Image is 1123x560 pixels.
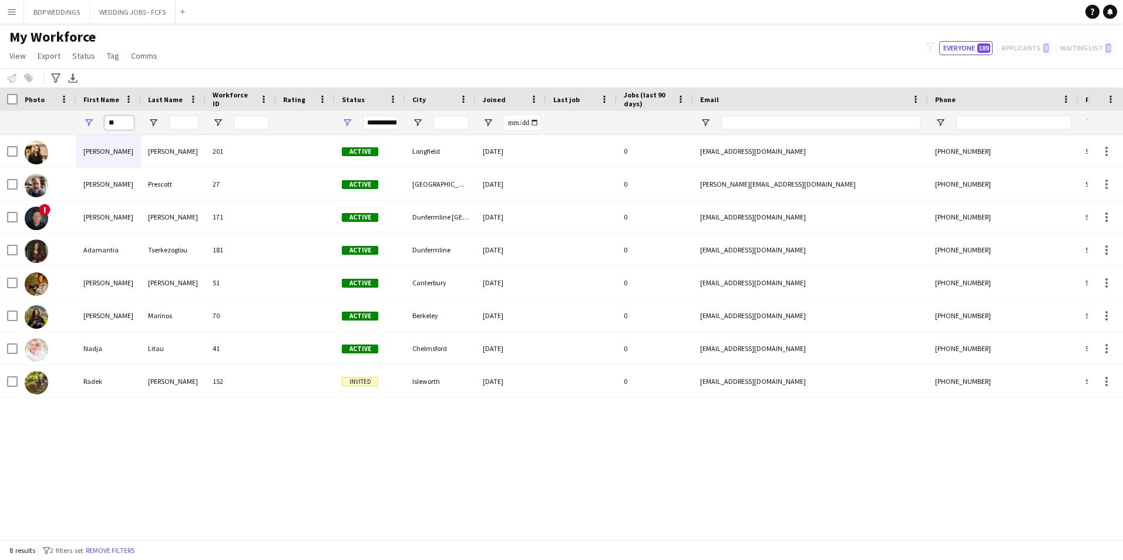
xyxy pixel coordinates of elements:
span: Jobs (last 90 days) [624,90,672,108]
div: Berkeley [405,299,476,332]
div: [DATE] [476,365,546,397]
span: Photo [25,95,45,104]
button: Open Filter Menu [412,117,423,128]
div: 70 [206,299,276,332]
span: Phone [935,95,956,104]
a: Status [68,48,100,63]
input: First Name Filter Input [105,116,134,130]
div: Isleworth [405,365,476,397]
span: My Workforce [9,28,96,46]
div: Dunfermline [405,234,476,266]
button: Remove filters [83,544,137,557]
div: [PERSON_NAME] [141,266,206,299]
div: [PERSON_NAME] [76,201,141,233]
span: Last job [553,95,580,104]
div: [DATE] [476,168,546,200]
span: View [9,50,26,61]
div: [EMAIL_ADDRESS][DOMAIN_NAME] [693,299,928,332]
div: [PHONE_NUMBER] [928,266,1078,299]
span: Workforce ID [213,90,255,108]
div: [PERSON_NAME][EMAIL_ADDRESS][DOMAIN_NAME] [693,168,928,200]
div: Adamantia [76,234,141,266]
div: [PERSON_NAME] [76,135,141,167]
span: Active [342,213,378,222]
span: Tag [107,50,119,61]
div: 171 [206,201,276,233]
img: Adam Stanley [25,207,48,230]
img: Adam Prescott [25,174,48,197]
span: Active [342,147,378,156]
div: 152 [206,365,276,397]
div: [PHONE_NUMBER] [928,365,1078,397]
a: Comms [126,48,162,63]
span: City [412,95,426,104]
div: Litau [141,332,206,365]
div: [PERSON_NAME] [76,168,141,200]
input: Joined Filter Input [504,116,539,130]
div: [PHONE_NUMBER] [928,201,1078,233]
span: Active [342,345,378,353]
span: Active [342,180,378,189]
div: [EMAIL_ADDRESS][DOMAIN_NAME] [693,332,928,365]
div: [DATE] [476,299,546,332]
img: Adele Robertson [25,272,48,296]
div: [PHONE_NUMBER] [928,299,1078,332]
div: 181 [206,234,276,266]
span: Comms [131,50,157,61]
div: [EMAIL_ADDRESS][DOMAIN_NAME] [693,135,928,167]
span: Email [700,95,719,104]
button: Everyone189 [939,41,993,55]
span: Last Name [148,95,183,104]
button: Open Filter Menu [700,117,711,128]
div: [DATE] [476,135,546,167]
button: BDP WEDDINGS [24,1,90,23]
app-action-btn: Export XLSX [66,71,80,85]
span: First Name [83,95,119,104]
div: [DATE] [476,332,546,365]
input: Phone Filter Input [956,116,1071,130]
input: City Filter Input [433,116,469,130]
span: Joined [483,95,506,104]
span: Active [342,279,378,288]
img: Radek Dranikowski [25,371,48,394]
button: Open Filter Menu [83,117,94,128]
div: [GEOGRAPHIC_DATA] [405,168,476,200]
div: Prescott [141,168,206,200]
a: Tag [102,48,124,63]
button: Open Filter Menu [1085,117,1096,128]
div: [PHONE_NUMBER] [928,168,1078,200]
div: Marinos [141,299,206,332]
span: Status [72,50,95,61]
span: Active [342,312,378,321]
span: Rating [283,95,305,104]
div: Dunfermline [GEOGRAPHIC_DATA][PERSON_NAME], [GEOGRAPHIC_DATA] [405,201,476,233]
span: Active [342,246,378,255]
button: Open Filter Menu [342,117,352,128]
img: Adamantia Tserkezoglou [25,239,48,263]
div: [EMAIL_ADDRESS][DOMAIN_NAME] [693,365,928,397]
div: [PHONE_NUMBER] [928,135,1078,167]
div: [DATE] [476,266,546,299]
div: 0 [617,299,693,332]
button: Open Filter Menu [935,117,946,128]
div: [PERSON_NAME] [141,365,206,397]
button: WEDDING JOBS - FCFS [90,1,176,23]
div: Radek [76,365,141,397]
div: 0 [617,332,693,365]
span: ! [39,204,51,215]
div: 0 [617,234,693,266]
div: Longfield [405,135,476,167]
div: [DATE] [476,234,546,266]
div: 0 [617,135,693,167]
div: [PHONE_NUMBER] [928,332,1078,365]
a: Export [33,48,65,63]
button: Open Filter Menu [213,117,223,128]
div: [DATE] [476,201,546,233]
input: Workforce ID Filter Input [234,116,269,130]
div: Nadja [76,332,141,365]
div: [PERSON_NAME] [141,135,206,167]
div: [PERSON_NAME] [76,299,141,332]
div: [EMAIL_ADDRESS][DOMAIN_NAME] [693,234,928,266]
input: Last Name Filter Input [169,116,199,130]
div: 51 [206,266,276,299]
